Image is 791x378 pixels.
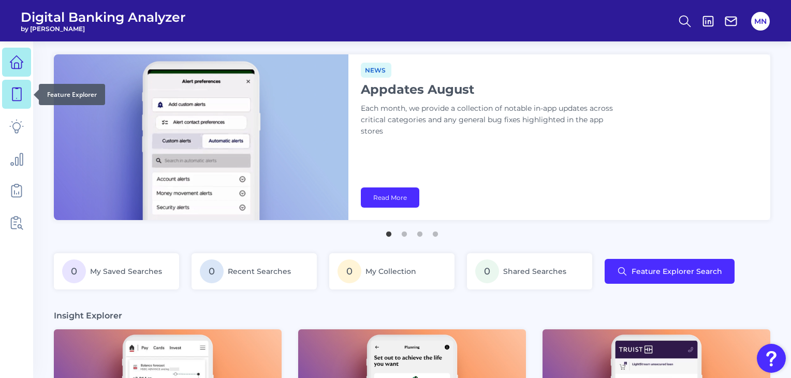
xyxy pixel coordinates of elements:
[361,65,391,75] a: News
[192,253,317,289] a: 0Recent Searches
[90,267,162,276] span: My Saved Searches
[757,344,786,373] button: Open Resource Center
[467,253,592,289] a: 0Shared Searches
[361,187,419,208] a: Read More
[475,259,499,283] span: 0
[751,12,770,31] button: MN
[39,84,105,105] div: Feature Explorer
[399,226,409,237] button: 2
[54,253,179,289] a: 0My Saved Searches
[21,9,186,25] span: Digital Banking Analyzer
[503,267,566,276] span: Shared Searches
[200,259,224,283] span: 0
[228,267,291,276] span: Recent Searches
[605,259,735,284] button: Feature Explorer Search
[365,267,416,276] span: My Collection
[361,82,620,97] h1: Appdates August
[361,103,620,137] p: Each month, we provide a collection of notable in-app updates across critical categories and any ...
[21,25,186,33] span: by [PERSON_NAME]
[632,267,722,275] span: Feature Explorer Search
[384,226,394,237] button: 1
[54,54,348,220] img: bannerImg
[329,253,455,289] a: 0My Collection
[338,259,361,283] span: 0
[54,310,122,321] h3: Insight Explorer
[415,226,425,237] button: 3
[430,226,441,237] button: 4
[361,63,391,78] span: News
[62,259,86,283] span: 0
